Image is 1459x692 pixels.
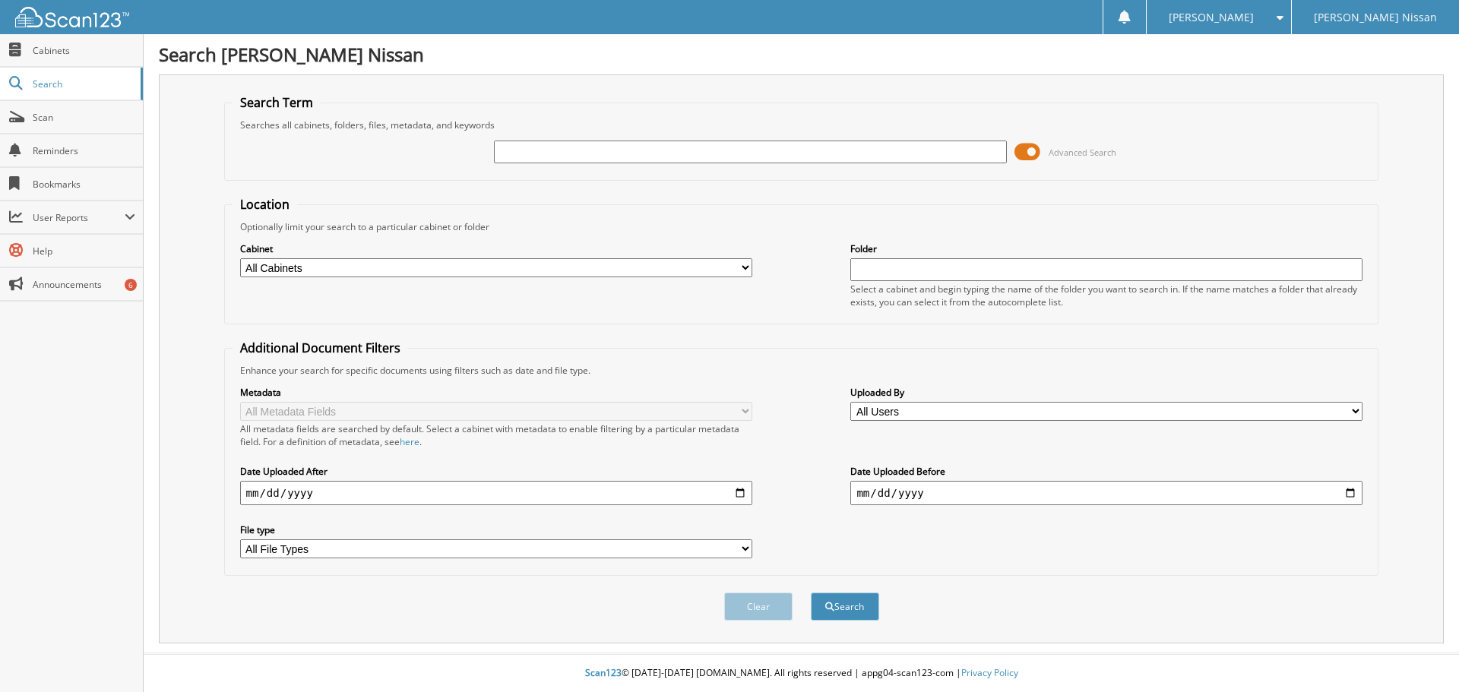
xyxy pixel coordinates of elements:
label: Cabinet [240,242,752,255]
label: File type [240,523,752,536]
a: here [400,435,419,448]
span: Announcements [33,278,135,291]
div: Optionally limit your search to a particular cabinet or folder [233,220,1371,233]
a: Privacy Policy [961,666,1018,679]
div: Select a cabinet and begin typing the name of the folder you want to search in. If the name match... [850,283,1362,308]
span: [PERSON_NAME] Nissan [1314,13,1437,22]
span: User Reports [33,211,125,224]
div: Searches all cabinets, folders, files, metadata, and keywords [233,118,1371,131]
legend: Additional Document Filters [233,340,408,356]
span: Scan [33,111,135,124]
button: Clear [724,592,793,621]
label: Uploaded By [850,386,1362,399]
label: Metadata [240,386,752,399]
span: Scan123 [585,666,622,679]
img: scan123-logo-white.svg [15,7,129,27]
span: Advanced Search [1049,147,1116,158]
div: Enhance your search for specific documents using filters such as date and file type. [233,364,1371,377]
div: 6 [125,279,137,291]
legend: Location [233,196,297,213]
h1: Search [PERSON_NAME] Nissan [159,42,1444,67]
span: Search [33,77,133,90]
label: Date Uploaded After [240,465,752,478]
input: start [240,481,752,505]
input: end [850,481,1362,505]
legend: Search Term [233,94,321,111]
span: Reminders [33,144,135,157]
div: © [DATE]-[DATE] [DOMAIN_NAME]. All rights reserved | appg04-scan123-com | [144,655,1459,692]
button: Search [811,592,879,621]
span: Help [33,245,135,258]
span: Bookmarks [33,178,135,191]
span: [PERSON_NAME] [1169,13,1254,22]
div: All metadata fields are searched by default. Select a cabinet with metadata to enable filtering b... [240,422,752,448]
label: Date Uploaded Before [850,465,1362,478]
span: Cabinets [33,44,135,57]
label: Folder [850,242,1362,255]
